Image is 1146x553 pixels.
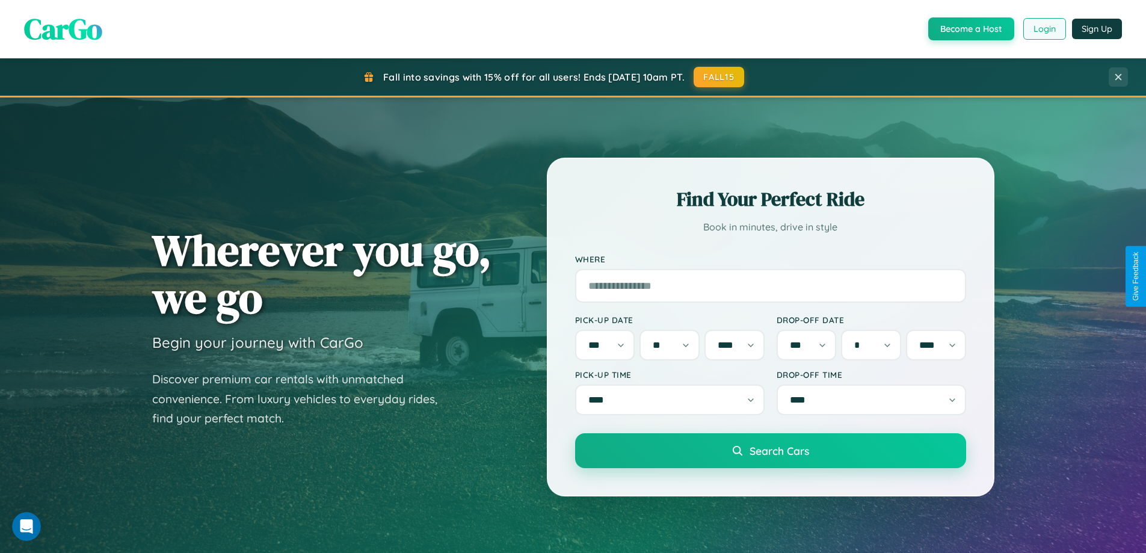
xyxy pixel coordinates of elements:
label: Pick-up Time [575,369,765,380]
button: FALL15 [694,67,744,87]
h2: Find Your Perfect Ride [575,186,966,212]
iframe: Intercom live chat [12,512,41,541]
h1: Wherever you go, we go [152,226,491,321]
label: Where [575,254,966,264]
h3: Begin your journey with CarGo [152,333,363,351]
button: Become a Host [928,17,1014,40]
button: Sign Up [1072,19,1122,39]
label: Pick-up Date [575,315,765,325]
span: Search Cars [750,444,809,457]
span: CarGo [24,9,102,49]
label: Drop-off Time [777,369,966,380]
button: Login [1023,18,1066,40]
div: Give Feedback [1132,252,1140,301]
p: Book in minutes, drive in style [575,218,966,236]
label: Drop-off Date [777,315,966,325]
span: Fall into savings with 15% off for all users! Ends [DATE] 10am PT. [383,71,685,83]
button: Search Cars [575,433,966,468]
p: Discover premium car rentals with unmatched convenience. From luxury vehicles to everyday rides, ... [152,369,453,428]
